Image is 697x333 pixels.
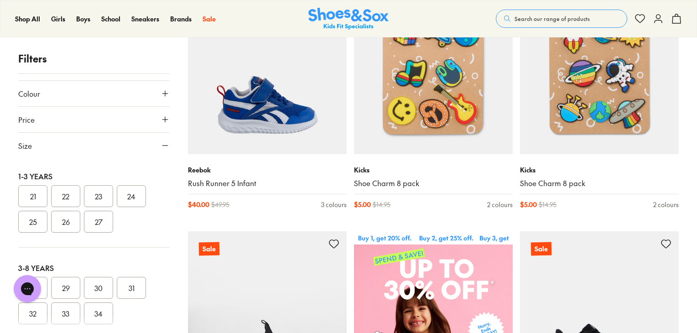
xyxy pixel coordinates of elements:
a: Shop All [15,14,40,24]
a: Shoe Charm 8 pack [354,178,513,188]
span: $ 14.95 [373,200,390,209]
button: 27 [84,211,113,233]
span: $ 5.00 [520,200,537,209]
button: Size [18,133,170,158]
p: Kicks [354,165,513,175]
span: Price [18,114,35,125]
span: Size [18,140,32,151]
a: Shoe Charm 8 pack [520,178,679,188]
button: Price [18,107,170,132]
button: 34 [84,302,113,324]
div: 3-8 Years [18,262,170,273]
button: 32 [18,302,47,324]
span: Search our range of products [515,15,590,23]
a: School [101,14,120,24]
button: 33 [51,302,80,324]
div: 1-3 Years [18,171,170,182]
button: 29 [51,277,80,299]
a: Sneakers [131,14,159,24]
a: Shoes & Sox [308,8,389,30]
span: School [101,14,120,23]
button: 22 [51,185,80,207]
p: Sale [531,242,551,256]
span: $ 40.00 [188,200,209,209]
span: $ 5.00 [354,200,371,209]
a: Rush Runner 5 Infant [188,178,347,188]
button: 23 [84,185,113,207]
span: Boys [76,14,90,23]
p: Sale [199,242,219,256]
button: 30 [84,277,113,299]
a: Boys [76,14,90,24]
span: Shop All [15,14,40,23]
p: Kicks [520,165,679,175]
span: Girls [51,14,65,23]
button: 31 [117,277,146,299]
a: Sale [203,14,216,24]
button: Search our range of products [496,10,627,28]
button: 25 [18,211,47,233]
img: SNS_Logo_Responsive.svg [308,8,389,30]
span: Brands [170,14,192,23]
span: $ 49.95 [211,200,229,209]
button: 26 [51,211,80,233]
div: 3 colours [321,200,347,209]
div: 2 colours [487,200,513,209]
button: Colour [18,81,170,106]
iframe: Gorgias live chat messenger [9,272,46,306]
p: Filters [18,51,170,66]
span: $ 14.95 [539,200,557,209]
div: 2 colours [653,200,679,209]
a: Brands [170,14,192,24]
span: Sneakers [131,14,159,23]
span: Colour [18,88,40,99]
button: 21 [18,185,47,207]
p: Reebok [188,165,347,175]
a: Girls [51,14,65,24]
button: 24 [117,185,146,207]
span: Sale [203,14,216,23]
